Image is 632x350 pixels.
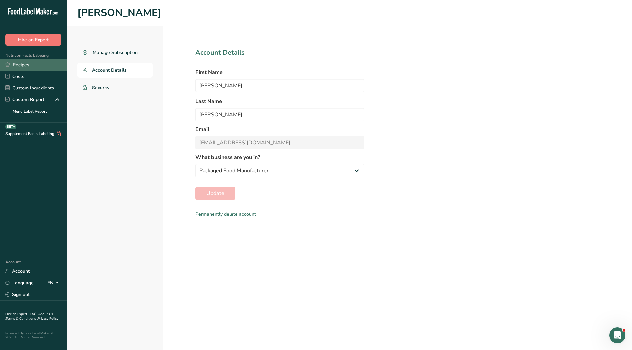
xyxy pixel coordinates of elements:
div: Custom Report [5,96,44,103]
label: First Name [195,68,364,76]
iframe: Intercom live chat [609,327,625,343]
div: Permanently delete account [195,211,364,218]
a: Terms & Conditions . [6,316,38,321]
div: Powered By FoodLabelMaker © 2025 All Rights Reserved [5,331,61,339]
label: What business are you in? [195,153,364,161]
span: Security [92,84,109,91]
label: Last Name [195,97,364,105]
a: Security [77,80,153,95]
a: Hire an Expert . [5,312,29,316]
a: Language [5,277,34,289]
span: Update [206,189,224,197]
button: Hire an Expert [5,34,61,46]
a: About Us . [5,312,53,321]
h1: [PERSON_NAME] [77,5,621,21]
div: BETA [5,124,16,129]
button: Update [195,187,235,200]
a: Privacy Policy [38,316,58,321]
a: FAQ . [30,312,38,316]
a: Manage Subscription [77,45,153,60]
a: Account Details [77,63,153,78]
h1: Account Details [195,48,364,58]
div: EN [47,279,61,287]
label: Email [195,125,364,133]
span: Account Details [92,67,127,74]
span: Manage Subscription [93,49,138,56]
